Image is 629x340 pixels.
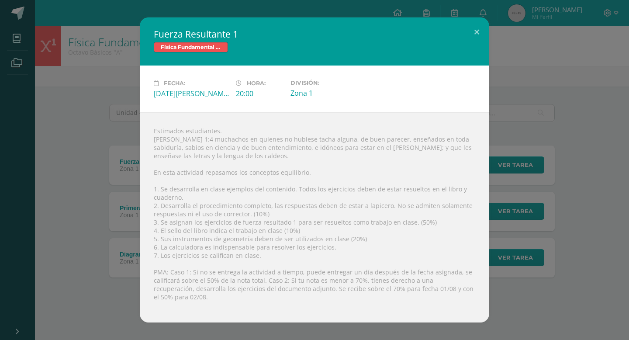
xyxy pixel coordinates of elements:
h2: Fuerza Resultante 1 [154,28,475,40]
div: Zona 1 [290,88,366,98]
label: División: [290,80,366,86]
div: [DATE][PERSON_NAME] [154,89,229,98]
span: Física Fundamental Bas II [154,42,228,52]
div: 20:00 [236,89,283,98]
span: Fecha: [164,80,185,87]
div: Estimados estudiantes. [PERSON_NAME] 1:4 muchachos en quienes no hubiese tacha alguna, de buen pa... [140,112,489,323]
button: Close (Esc) [464,17,489,47]
span: Hora: [247,80,266,87]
